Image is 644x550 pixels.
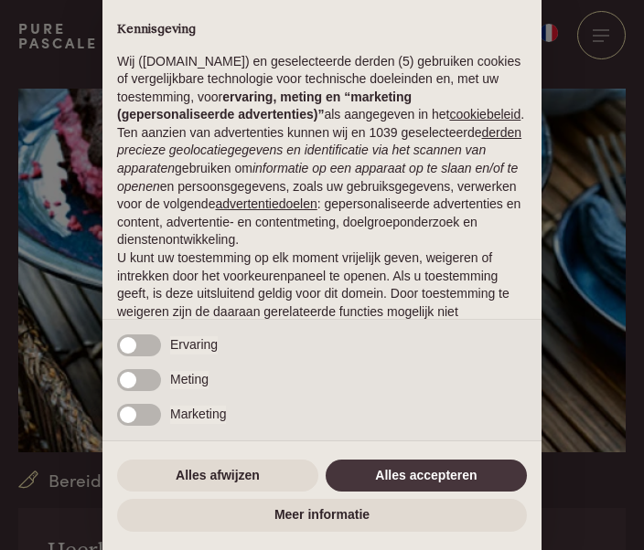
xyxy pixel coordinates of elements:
span: Meting [170,371,209,389]
button: Alles afwijzen [117,460,318,492]
p: U kunt uw toestemming op elk moment vrijelijk geven, weigeren of intrekken door het voorkeurenpan... [117,249,527,339]
h2: Kennisgeving [117,22,527,38]
button: derden [482,124,522,143]
a: cookiebeleid [449,107,521,122]
strong: ervaring, meting en “marketing (gepersonaliseerde advertenties)” [117,90,412,122]
em: precieze geolocatiegegevens en identificatie via het scannen van apparaten [117,143,486,175]
p: Ten aanzien van advertenties kunnen wij en 1039 geselecteerde gebruiken om en persoonsgegevens, z... [117,124,527,249]
button: advertentiedoelen [215,196,317,214]
p: Wij ([DOMAIN_NAME]) en geselecteerde derden (5) gebruiken cookies of vergelijkbare technologie vo... [117,53,527,124]
span: Ervaring [170,336,218,354]
button: Alles accepteren [326,460,527,492]
span: Marketing [170,406,226,424]
em: informatie op een apparaat op te slaan en/of te openen [117,161,518,194]
button: Meer informatie [117,499,527,532]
